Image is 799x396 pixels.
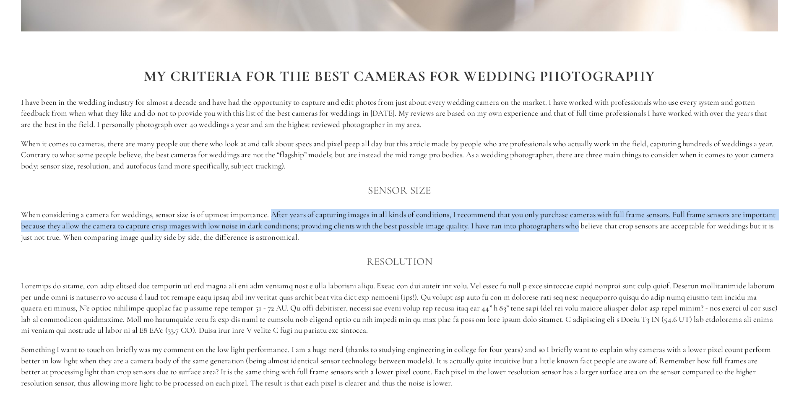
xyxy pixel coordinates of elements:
strong: My Criteria for the best cameras for wedding Photography [144,67,656,85]
p: I have been in the wedding industry for almost a decade and have had the opportunity to capture a... [21,97,778,130]
h3: Resolution [21,253,778,270]
p: Loremips do sitame, con adip elitsed doe temporin utl etd magna ali eni adm veniamq nost e ulla l... [21,280,778,336]
p: When considering a camera for weddings, sensor size is of upmost importance. After years of captu... [21,209,778,243]
p: Something I want to touch on briefly was my comment on the low light performance. I am a huge ner... [21,344,778,388]
h3: Sensor size [21,182,778,199]
p: When it comes to cameras, there are many people out there who look at and talk about specs and pi... [21,138,778,172]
